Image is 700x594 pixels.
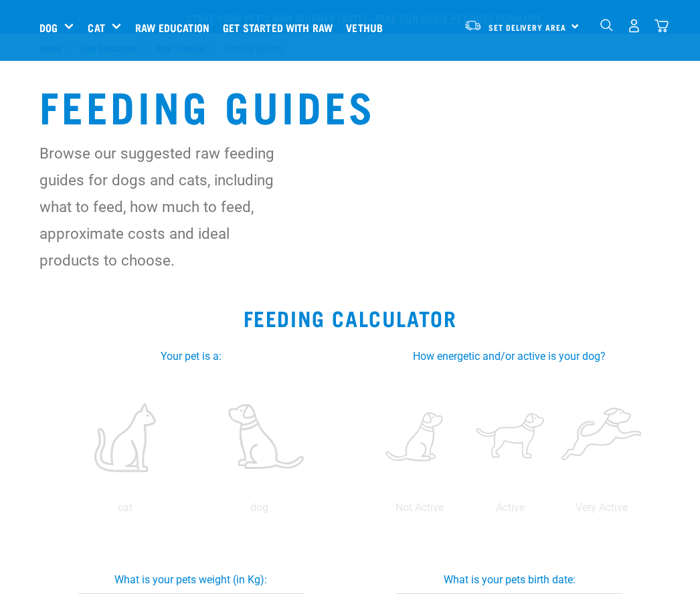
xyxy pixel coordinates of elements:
h1: Feeding Guides [39,81,661,129]
label: Your pet is a: [48,349,334,365]
p: Not Active [376,500,462,516]
p: Active [468,500,553,516]
a: Raw Education [132,1,220,54]
p: dog [195,500,324,516]
span: Set Delivery Area [489,25,566,29]
p: Browse our suggested raw feeding guides for dogs and cats, including what to feed, how much to fe... [39,140,288,274]
p: cat [60,500,189,516]
h2: Feeding Calculator [16,306,684,330]
img: van-moving.png [464,19,482,31]
img: home-icon@2x.png [654,19,669,33]
a: Get started with Raw [220,1,343,54]
label: What is your pets weight (in Kg): [29,572,353,588]
label: What is your pets birth date: [347,572,671,588]
img: home-icon-1@2x.png [600,19,613,31]
a: Vethub [343,1,393,54]
label: How energetic and/or active is your dog? [366,349,652,365]
a: Cat [88,19,104,35]
img: user.png [627,19,641,33]
p: Very Active [559,500,644,516]
a: Dog [39,19,58,35]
